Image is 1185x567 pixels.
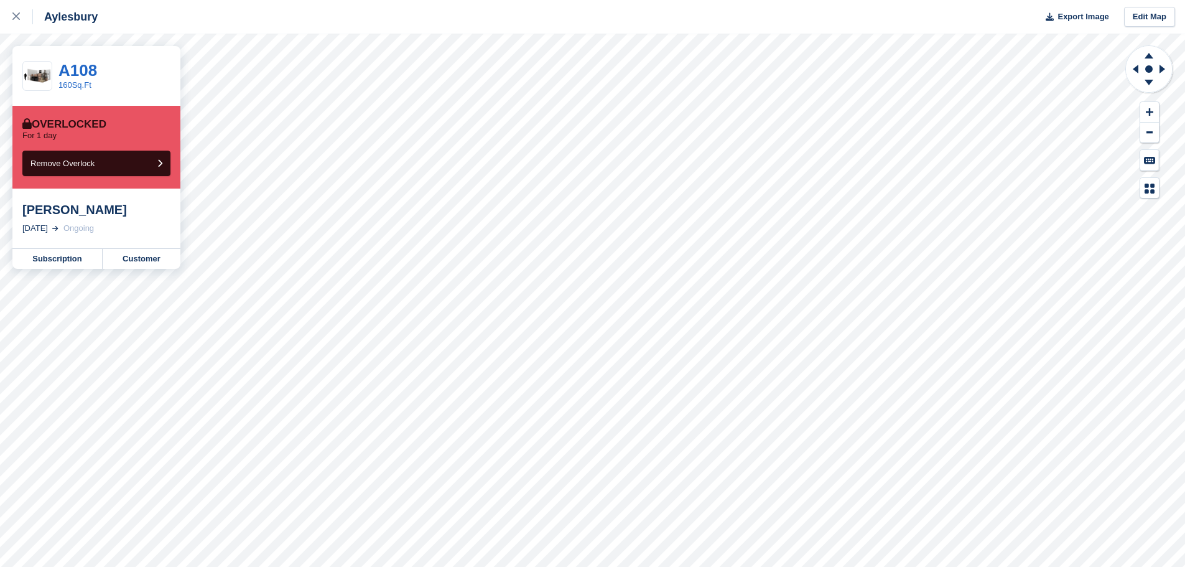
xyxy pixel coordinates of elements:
[1140,123,1159,143] button: Zoom Out
[22,118,106,131] div: Overlocked
[1038,7,1109,27] button: Export Image
[22,222,48,235] div: [DATE]
[52,226,58,231] img: arrow-right-light-icn-cde0832a797a2874e46488d9cf13f60e5c3a73dbe684e267c42b8395dfbc2abf.svg
[63,222,94,235] div: Ongoing
[58,61,97,80] a: A108
[22,131,57,141] p: For 1 day
[1140,178,1159,199] button: Map Legend
[103,249,180,269] a: Customer
[1057,11,1108,23] span: Export Image
[23,65,52,87] img: 150-sqft-unit.jpg
[22,151,170,176] button: Remove Overlock
[58,80,91,90] a: 160Sq.Ft
[22,202,170,217] div: [PERSON_NAME]
[1140,150,1159,171] button: Keyboard Shortcuts
[12,249,103,269] a: Subscription
[30,159,95,168] span: Remove Overlock
[33,9,98,24] div: Aylesbury
[1124,7,1175,27] a: Edit Map
[1140,102,1159,123] button: Zoom In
